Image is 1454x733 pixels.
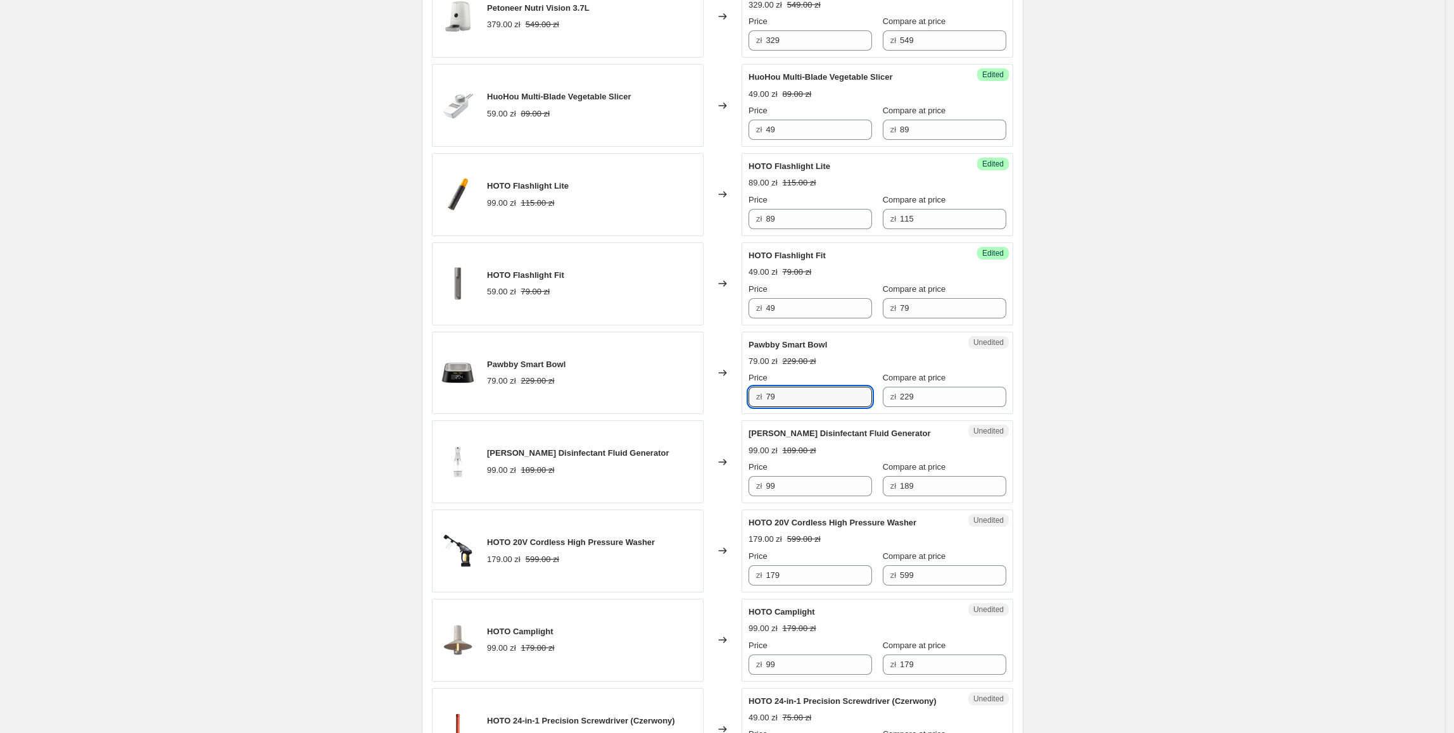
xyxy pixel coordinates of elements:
span: Price [749,195,768,204]
span: zł [890,125,896,134]
span: HOTO Flashlight Lite [749,161,830,171]
span: Unedited [973,605,1004,615]
span: HOTO Camplight [749,607,814,617]
span: Compare at price [883,195,946,204]
strike: 179.00 zł [521,642,555,655]
span: zł [756,392,762,401]
span: HOTO Camplight [487,627,553,636]
span: zł [890,392,896,401]
div: 59.00 zł [487,108,516,120]
span: Edited [982,70,1004,80]
strike: 115.00 zł [521,197,555,210]
img: Xiaotian_Dunhome_Disinfectant_Fluid_Generator-1-800px_80x.png [439,443,477,481]
span: Price [749,551,768,561]
span: zł [890,35,896,45]
strike: 229.00 zł [783,355,816,368]
span: HOTO Flashlight Fit [749,251,826,260]
div: 99.00 zł [487,197,516,210]
span: Price [749,106,768,115]
span: Compare at price [883,16,946,26]
strike: 549.00 zł [526,18,559,31]
img: 5053_hoto_flashlight_lite-1-1600px_fdfe5b1a-79f0-483e-8641-2a8c7365fa60_80x.png [439,175,477,213]
span: zł [756,214,762,223]
strike: 599.00 zł [787,533,821,546]
div: 49.00 zł [749,711,778,724]
strike: 115.00 zł [783,177,816,189]
span: Pawbby Smart Bowl [487,360,566,369]
strike: 79.00 zł [783,266,812,279]
span: Compare at price [883,106,946,115]
span: zł [756,35,762,45]
span: HOTO Flashlight Fit [487,270,564,280]
span: Compare at price [883,373,946,382]
span: HOTO 20V Cordless High Pressure Washer [749,518,916,527]
span: Unedited [973,426,1004,436]
span: Edited [982,248,1004,258]
span: Compare at price [883,284,946,294]
span: zł [890,303,896,313]
span: Price [749,16,768,26]
div: 59.00 zł [487,285,516,298]
span: zł [756,125,762,134]
div: 99.00 zł [487,464,516,477]
span: [PERSON_NAME] Disinfectant Fluid Generator [487,448,669,458]
div: 89.00 zł [749,177,778,189]
img: 4522_pawbby_smart_bowl-1-800px_80x.png [439,354,477,392]
span: Price [749,284,768,294]
img: 4708_huohou_multi-blade_vegetable_slicer-1-base-800px_c85fd336-5207-42b0-ba1f-b30ac6c6eb54_80x.png [439,87,477,125]
span: Unedited [973,515,1004,525]
span: Price [749,462,768,472]
div: 99.00 zł [487,642,516,655]
strike: 79.00 zł [521,285,550,298]
div: 99.00 zł [749,444,778,457]
span: zł [890,660,896,669]
span: Price [749,641,768,650]
span: zł [890,214,896,223]
span: Unedited [973,694,1004,704]
span: HOTO 24-in-1 Precision Screwdriver (Czerwony) [487,716,675,725]
strike: 179.00 zł [783,622,816,635]
span: zł [756,660,762,669]
span: Compare at price [883,641,946,650]
span: zł [756,481,762,491]
span: zł [756,570,762,580]
div: 49.00 zł [749,88,778,101]
div: 179.00 zł [487,553,521,566]
span: zł [890,570,896,580]
div: 79.00 zł [487,375,516,387]
span: HuoHou Multi-Blade Vegetable Slicer [749,72,893,82]
div: 49.00 zł [749,266,778,279]
span: Compare at price [883,551,946,561]
strike: 75.00 zł [783,711,812,724]
strike: 599.00 zł [526,553,559,566]
strike: 89.00 zł [521,108,550,120]
strike: 89.00 zł [783,88,812,101]
span: zł [890,481,896,491]
strike: 189.00 zł [521,464,555,477]
span: Pawbby Smart Bowl [749,340,827,349]
span: HOTO 24-in-1 Precision Screwdriver (Czerwony) [749,696,937,706]
span: Price [749,373,768,382]
div: 79.00 zł [749,355,778,368]
span: HOTO Flashlight Lite [487,181,569,191]
div: 379.00 zł [487,18,521,31]
span: Compare at price [883,462,946,472]
img: 5069_hoto_camplight-2-420px_da9c0dd9-25cf-40c4-807a-b8fee5553782_80x.png [439,621,477,659]
span: HuoHou Multi-Blade Vegetable Slicer [487,92,631,101]
img: 4694_hoto_20v_cordless_high_pressure_washer-2-800px_b2560c75-5b27-4b68-91ff-dd3243d72903_80x.png [439,532,477,570]
span: HOTO 20V Cordless High Pressure Washer [487,537,655,547]
span: Edited [982,159,1004,169]
div: 99.00 zł [749,622,778,635]
span: Petoneer Nutri Vision 3.7L [487,3,590,13]
img: 5057_hoto_flashlight_fit-1-base-800px_c86da566-8884-4e91-86f7-c6cfd63bbfe4_80x.png [439,265,477,303]
div: 179.00 zł [749,533,782,546]
span: Unedited [973,337,1004,348]
span: [PERSON_NAME] Disinfectant Fluid Generator [749,429,930,438]
strike: 189.00 zł [783,444,816,457]
span: zł [756,303,762,313]
strike: 229.00 zł [521,375,555,387]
